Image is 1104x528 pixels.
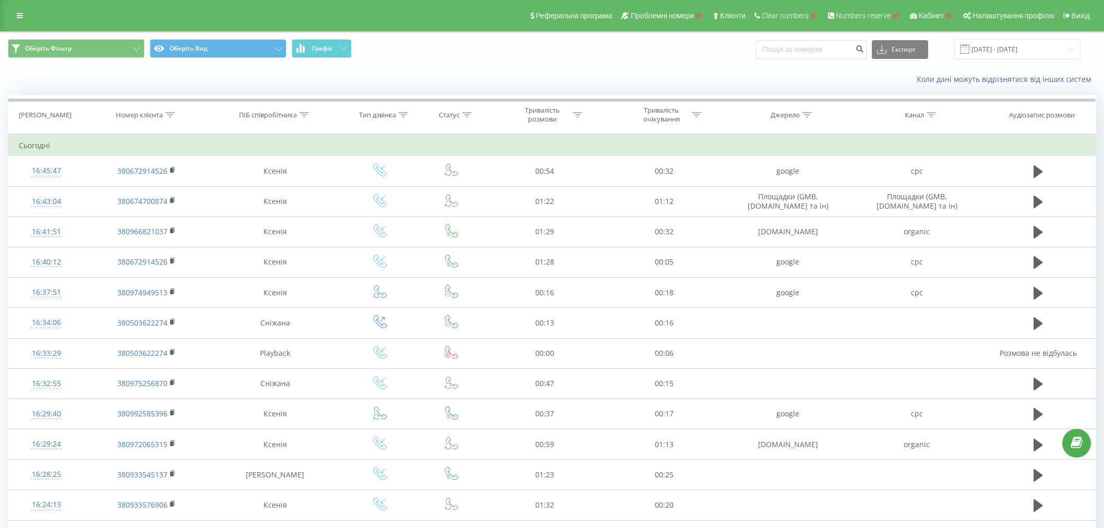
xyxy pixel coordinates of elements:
[604,217,724,247] td: 00:32
[485,308,605,338] td: 00:13
[724,217,853,247] td: [DOMAIN_NAME]
[973,11,1054,20] span: Налаштування профілю
[762,11,809,20] span: Clear numbers
[724,429,853,460] td: [DOMAIN_NAME]
[917,74,1096,84] a: Коли дані можуть відрізнятися вiд інших систем
[208,186,342,217] td: Ксенія
[853,278,981,308] td: cpc
[604,308,724,338] td: 00:16
[485,368,605,399] td: 00:47
[485,338,605,368] td: 00:00
[485,247,605,277] td: 01:28
[19,343,74,364] div: 16:33:29
[604,338,724,368] td: 00:06
[208,490,342,520] td: Ксенія
[208,217,342,247] td: Ксенія
[604,186,724,217] td: 01:12
[117,348,167,358] a: 380503622274
[724,156,853,186] td: google
[631,11,694,20] span: Проблемні номери
[19,464,74,485] div: 16:28:25
[19,222,74,242] div: 16:41:51
[853,217,981,247] td: organic
[872,40,928,59] button: Експорт
[19,495,74,515] div: 16:24:13
[19,161,74,181] div: 16:45:47
[117,470,167,479] a: 380933545137
[208,399,342,429] td: Ксенія
[724,399,853,429] td: google
[633,106,689,124] div: Тривалість очікування
[756,40,867,59] input: Пошук за номером
[19,252,74,272] div: 16:40:12
[19,111,71,119] div: [PERSON_NAME]
[239,111,297,119] div: ПІБ співробітника
[485,217,605,247] td: 01:29
[116,111,163,119] div: Номер клієнта
[208,247,342,277] td: Ксенія
[292,39,352,58] button: Графік
[117,409,167,418] a: 380992585396
[439,111,460,119] div: Статус
[117,196,167,206] a: 380674700874
[25,44,71,53] span: Оберіть Фільтр
[485,278,605,308] td: 00:16
[485,399,605,429] td: 00:37
[853,399,981,429] td: cpc
[604,429,724,460] td: 01:13
[604,278,724,308] td: 00:18
[208,156,342,186] td: Ксенія
[19,282,74,303] div: 16:37:51
[720,11,746,20] span: Клієнти
[604,399,724,429] td: 00:17
[1072,11,1090,20] span: Вихід
[485,490,605,520] td: 01:32
[604,247,724,277] td: 00:05
[208,460,342,490] td: [PERSON_NAME]
[117,378,167,388] a: 380975256870
[1009,111,1075,119] div: Аудіозапис розмови
[359,111,396,119] div: Тип дзвінка
[208,368,342,399] td: Сніжана
[853,186,981,217] td: Площадки (GMB, [DOMAIN_NAME] та ін)
[117,439,167,449] a: 380972065315
[905,111,924,119] div: Канал
[19,434,74,454] div: 16:29:24
[8,135,1096,156] td: Сьогодні
[485,429,605,460] td: 00:59
[604,490,724,520] td: 00:20
[117,500,167,510] a: 380933576906
[604,156,724,186] td: 00:32
[208,308,342,338] td: Сніжана
[312,45,332,52] span: Графік
[514,106,570,124] div: Тривалість розмови
[604,460,724,490] td: 00:25
[604,368,724,399] td: 00:15
[853,429,981,460] td: organic
[724,186,853,217] td: Площадки (GMB, [DOMAIN_NAME] та ін)
[208,429,342,460] td: Ксенія
[19,191,74,212] div: 16:43:04
[208,278,342,308] td: Ксенія
[19,374,74,394] div: 16:32:55
[485,460,605,490] td: 01:23
[19,404,74,424] div: 16:29:40
[724,247,853,277] td: google
[117,226,167,236] a: 380966821037
[485,186,605,217] td: 01:22
[117,166,167,176] a: 380672914526
[1000,348,1077,358] span: Розмова не відбулась
[117,287,167,297] a: 380974949513
[485,156,605,186] td: 00:54
[117,257,167,267] a: 380672914526
[919,11,944,20] span: Кабінет
[853,156,981,186] td: cpc
[19,313,74,333] div: 16:34:06
[536,11,613,20] span: Реферальна програма
[117,318,167,328] a: 380503622274
[853,247,981,277] td: cpc
[208,338,342,368] td: Playback
[724,278,853,308] td: google
[836,11,891,20] span: Numbers reserve
[150,39,286,58] button: Оберіть Вид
